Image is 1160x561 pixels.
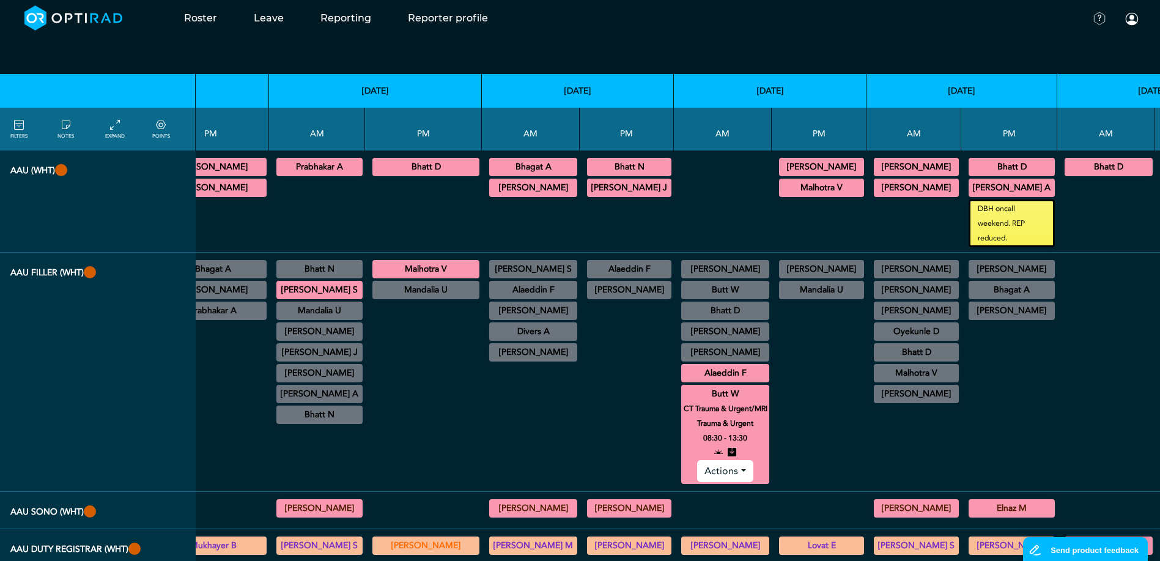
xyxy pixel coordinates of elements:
summary: [PERSON_NAME] [589,283,670,297]
div: Breast 08:00 - 11:00 [489,260,577,278]
div: CT Trauma & Urgent/MRI Trauma & Urgent 13:30 - 18:30 [779,158,864,176]
summary: Bhagat A [491,160,575,174]
th: [DATE] [674,74,866,108]
div: Various levels of experience 08:30 - 13:30 [681,537,769,555]
summary: Bhatt N [278,262,361,277]
div: CT Trauma & Urgent/MRI Trauma & Urgent 08:30 - 13:30 [681,302,769,320]
th: PM [152,108,269,150]
div: General US 08:30 - 13:00 [489,499,577,518]
summary: [PERSON_NAME] J [589,180,670,195]
div: General CT/General MRI/General XR 13:00 - 14:00 [779,260,864,278]
summary: [PERSON_NAME] [876,501,957,516]
summary: Bhagat A [161,262,265,277]
div: General US 13:30 - 18:30 [969,499,1055,518]
div: No specified Site 08:00 - 09:00 [874,260,959,278]
i: stored entry [728,445,736,460]
div: US Head & Neck/US Interventional H&N 09:15 - 12:15 [276,322,363,341]
div: CT Trauma & Urgent/MRI Trauma & Urgent 09:30 - 13:00 [489,281,577,299]
div: General US 13:00 - 16:30 [587,260,671,278]
div: Exact role to be defined 13:30 - 18:30 [160,537,267,555]
summary: [PERSON_NAME] [683,345,767,360]
summary: [PERSON_NAME] [161,160,265,174]
summary: [PERSON_NAME] [781,160,862,174]
div: CT Trauma & Urgent/MRI Trauma & Urgent 13:30 - 18:30 [969,179,1055,197]
summary: Butt W [683,387,767,401]
a: FILTERS [10,118,28,140]
summary: Mandalia U [278,303,361,318]
div: CT Interventional MSK 11:00 - 12:00 [276,406,363,424]
a: collapse/expand expected points [152,118,170,140]
small: 08:30 - 13:30 [703,431,747,445]
div: No specified Site 08:00 - 12:30 [874,281,959,299]
summary: [PERSON_NAME] [491,501,575,516]
div: CT Trauma & Urgent/MRI Trauma & Urgent 13:30 - 18:30 [372,158,479,176]
summary: [PERSON_NAME] J [278,345,361,360]
div: General CT/General MRI/General XR 10:00 - 11:00 [489,302,577,320]
summary: Bhatt D [1066,160,1151,174]
summary: Butt W [683,283,767,297]
summary: [PERSON_NAME] [278,501,361,516]
summary: [PERSON_NAME] A [970,180,1053,195]
summary: [PERSON_NAME] [589,538,670,553]
summary: Bhatt N [278,407,361,422]
div: General CT/General MRI 09:00 - 12:30 [681,343,769,362]
th: [DATE] [269,74,482,108]
div: Various levels of experience 08:30 - 13:30 [276,537,363,555]
summary: [PERSON_NAME] M [491,538,575,553]
summary: Malhotra V [876,366,957,381]
summary: Oyekunle D [876,324,957,339]
summary: [PERSON_NAME] [876,160,957,174]
summary: Mukhayer B [161,538,265,553]
div: CT Neuro/CT Head & Neck/MRI Neuro/MRI Head & Neck/XR Head & Neck 09:30 - 14:00 [276,364,363,382]
summary: [PERSON_NAME] [589,501,670,516]
th: [DATE] [866,74,1057,108]
div: CT Trauma & Urgent/MRI Trauma & Urgent/General US 08:30 - 15:30 [1065,158,1153,176]
div: CT Trauma & Urgent/MRI Trauma & Urgent 13:30 - 18:30 [372,260,479,278]
summary: Bhagat A [970,283,1053,297]
img: brand-opti-rad-logos-blue-and-white-d2f68631ba2948856bd03f2d395fb146ddc8fb01b4b6e9315ea85fa773367... [24,6,123,31]
th: AM [1057,108,1155,150]
summary: [PERSON_NAME] [278,366,361,381]
summary: [PERSON_NAME] S [278,283,361,297]
div: US Diagnostic MSK/US Interventional MSK/US General Adult 09:00 - 12:00 [276,302,363,320]
div: Exact role to be defined 13:30 - 18:30 [372,537,479,555]
summary: [PERSON_NAME] [876,180,957,195]
div: CT Trauma & Urgent/MRI Trauma & Urgent 08:30 - 13:30 [489,179,577,197]
summary: [PERSON_NAME] S [491,262,575,277]
summary: Alaeddin F [589,262,670,277]
div: CT Trauma & Urgent/MRI Trauma & Urgent 13:30 - 18:30 [587,179,671,197]
summary: Elnaz M [970,501,1053,516]
div: ImE Lead till 1/4/2026 13:00 - 17:00 [969,260,1055,278]
div: CT Trauma & Urgent/MRI Trauma & Urgent 08:30 - 13:30 [874,302,959,320]
a: collapse/expand entries [105,118,125,140]
div: CT Trauma & Urgent/MRI Trauma & Urgent 08:30 - 13:30 [681,385,769,484]
div: US Diagnostic MSK/US Interventional MSK 09:00 - 11:00 [874,343,959,362]
summary: [PERSON_NAME] [876,303,957,318]
summary: [PERSON_NAME] [876,262,957,277]
div: CT Trauma & Urgent/MRI Trauma & Urgent 13:30 - 18:30 [969,281,1055,299]
summary: Bhatt N [589,160,670,174]
summary: [PERSON_NAME] [876,283,957,297]
div: FLU General Paediatric 14:00 - 15:00 [372,281,479,299]
i: open to allocation [714,445,723,460]
div: Exact role to be defined 13:30 - 18:30 [779,537,864,555]
div: CT Trauma & Urgent/MRI Trauma & Urgent 08:30 - 13:30 [874,158,959,176]
div: CT Trauma & Urgent/MRI Trauma & Urgent 13:30 - 18:30 [779,179,864,197]
div: Various levels of experience 08:30 - 13:30 [489,537,577,555]
summary: Mandalia U [374,283,478,297]
summary: [PERSON_NAME] [781,262,862,277]
summary: Prabhakar A [161,303,265,318]
summary: [PERSON_NAME] [491,345,575,360]
summary: [PERSON_NAME] [161,283,265,297]
div: CT Trauma & Urgent/MRI Trauma & Urgent 09:30 - 13:30 [681,364,769,382]
summary: Divers A [491,324,575,339]
div: General CT/General MRI/General XR 09:30 - 11:30 [874,364,959,382]
div: General CT/General MRI/General XR 09:30 - 11:30 [276,343,363,362]
small: DBH oncall weekend. REP reduced. [970,201,1053,245]
div: US Interventional MSK 08:30 - 11:00 [276,260,363,278]
div: General CT/General MRI/General XR/General NM 11:00 - 14:30 [489,322,577,341]
summary: [PERSON_NAME] [161,180,265,195]
summary: [PERSON_NAME] [970,262,1053,277]
summary: Bhatt D [876,345,957,360]
div: CT Trauma & Urgent/MRI Trauma & Urgent 08:30 - 15:30 [1065,537,1153,555]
